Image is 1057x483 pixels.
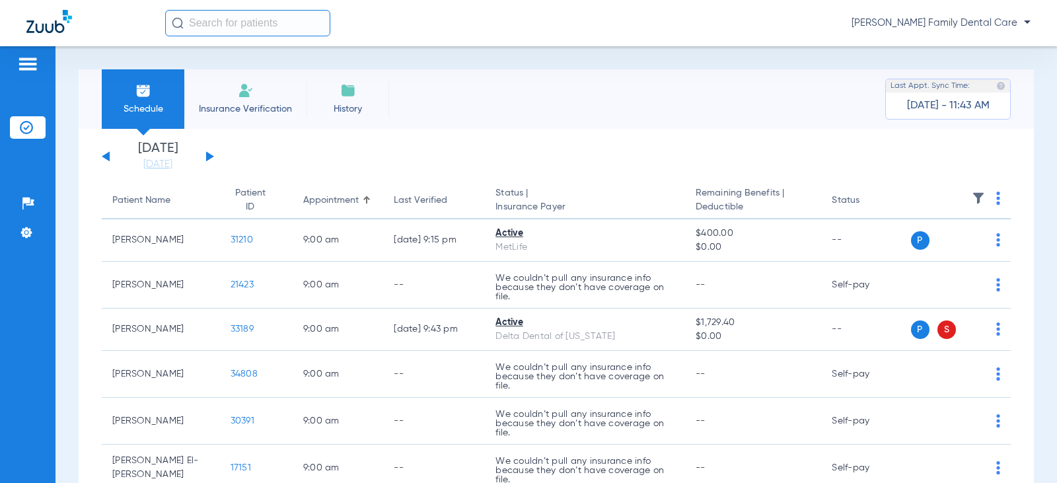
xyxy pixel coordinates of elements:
[996,278,1000,291] img: group-dot-blue.svg
[911,320,929,339] span: P
[17,56,38,72] img: hamburger-icon
[112,194,170,207] div: Patient Name
[394,194,447,207] div: Last Verified
[696,280,706,289] span: --
[911,231,929,250] span: P
[696,416,706,426] span: --
[303,194,373,207] div: Appointment
[118,158,198,171] a: [DATE]
[852,17,1031,30] span: [PERSON_NAME] Family Dental Care
[231,280,254,289] span: 21423
[485,182,685,219] th: Status |
[495,200,674,214] span: Insurance Payer
[293,309,384,351] td: 9:00 AM
[231,186,270,214] div: Patient ID
[383,262,485,309] td: --
[696,463,706,472] span: --
[102,309,220,351] td: [PERSON_NAME]
[996,414,1000,427] img: group-dot-blue.svg
[172,17,184,29] img: Search Icon
[685,182,821,219] th: Remaining Benefits |
[891,79,970,93] span: Last Appt. Sync Time:
[821,182,910,219] th: Status
[937,320,956,339] span: S
[118,142,198,171] li: [DATE]
[383,351,485,398] td: --
[996,81,1005,91] img: last sync help info
[696,227,811,241] span: $400.00
[102,351,220,398] td: [PERSON_NAME]
[696,316,811,330] span: $1,729.40
[495,363,674,390] p: We couldn’t pull any insurance info because they don’t have coverage on file.
[293,351,384,398] td: 9:00 AM
[165,10,330,36] input: Search for patients
[821,219,910,262] td: --
[102,398,220,445] td: [PERSON_NAME]
[112,102,174,116] span: Schedule
[231,324,254,334] span: 33189
[316,102,379,116] span: History
[907,99,990,112] span: [DATE] - 11:43 AM
[394,194,474,207] div: Last Verified
[135,83,151,98] img: Schedule
[231,369,258,379] span: 34808
[495,410,674,437] p: We couldn’t pull any insurance info because they don’t have coverage on file.
[238,83,254,98] img: Manual Insurance Verification
[112,194,209,207] div: Patient Name
[293,262,384,309] td: 9:00 AM
[972,192,985,205] img: filter.svg
[696,330,811,344] span: $0.00
[383,309,485,351] td: [DATE] 9:43 PM
[26,10,72,33] img: Zuub Logo
[383,219,485,262] td: [DATE] 9:15 PM
[102,219,220,262] td: [PERSON_NAME]
[996,461,1000,474] img: group-dot-blue.svg
[231,416,254,426] span: 30391
[303,194,359,207] div: Appointment
[340,83,356,98] img: History
[495,227,674,241] div: Active
[102,262,220,309] td: [PERSON_NAME]
[696,369,706,379] span: --
[495,316,674,330] div: Active
[293,219,384,262] td: 9:00 AM
[996,322,1000,336] img: group-dot-blue.svg
[821,309,910,351] td: --
[696,241,811,254] span: $0.00
[996,367,1000,381] img: group-dot-blue.svg
[696,200,811,214] span: Deductible
[996,233,1000,246] img: group-dot-blue.svg
[495,241,674,254] div: MetLife
[996,192,1000,205] img: group-dot-blue.svg
[821,398,910,445] td: Self-pay
[495,330,674,344] div: Delta Dental of [US_STATE]
[231,186,282,214] div: Patient ID
[231,463,251,472] span: 17151
[231,235,253,244] span: 31210
[495,274,674,301] p: We couldn’t pull any insurance info because they don’t have coverage on file.
[821,351,910,398] td: Self-pay
[821,262,910,309] td: Self-pay
[194,102,297,116] span: Insurance Verification
[383,398,485,445] td: --
[293,398,384,445] td: 9:00 AM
